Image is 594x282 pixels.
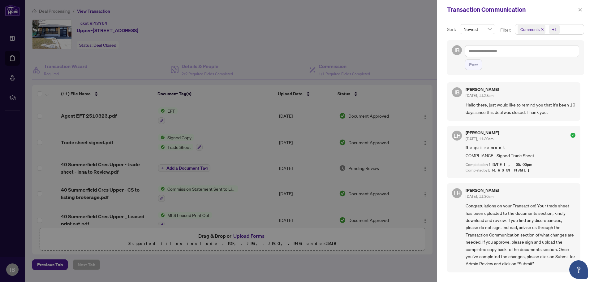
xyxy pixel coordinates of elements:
span: LH [454,131,461,140]
span: Comments [518,25,545,34]
div: Transaction Communication [447,5,576,14]
span: close [578,7,582,12]
span: check-circle [570,133,575,138]
div: Completed by [466,167,575,173]
span: Requirement [466,145,575,151]
h5: [PERSON_NAME] [466,87,499,92]
span: COMPLIANCE - Signed Trade Sheet [466,152,575,159]
button: Post [465,59,482,70]
div: +1 [552,26,557,33]
span: Newest [463,24,492,34]
p: Sort: [447,26,457,33]
span: [PERSON_NAME] [489,167,533,173]
span: Congratulations on your Transaction! Your trade sheet has been uploaded to the documents section,... [466,202,575,267]
span: close [541,28,544,31]
h5: [PERSON_NAME] [466,131,499,135]
span: IB [454,46,460,54]
span: IB [454,88,460,97]
button: Open asap [569,260,588,279]
h5: [PERSON_NAME] [466,188,499,193]
span: [DATE], 11:28am [466,93,493,98]
span: LH [454,189,461,197]
div: Completed on [466,162,575,168]
span: [DATE], 05:00pm [489,162,533,167]
span: Hello there, just would like to remind you that it's been 10 days since this deal was closed. Tha... [466,101,575,116]
span: [DATE], 11:30am [466,137,493,141]
span: Comments [520,26,540,33]
p: Filter: [500,27,512,33]
span: [DATE], 11:30am [466,194,493,199]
